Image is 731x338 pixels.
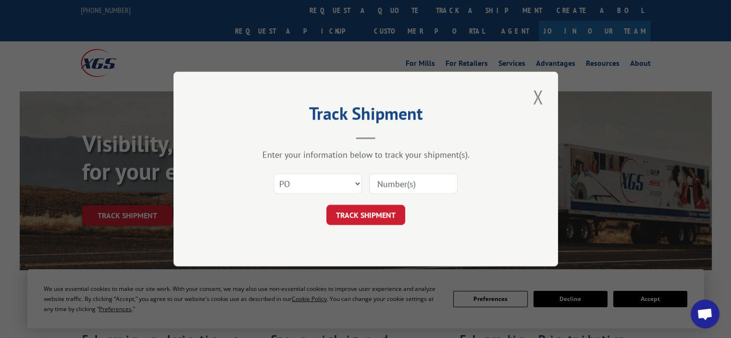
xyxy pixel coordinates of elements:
[326,205,405,225] button: TRACK SHIPMENT
[222,107,510,125] h2: Track Shipment
[369,174,458,194] input: Number(s)
[222,149,510,160] div: Enter your information below to track your shipment(s).
[691,300,719,328] a: Open chat
[530,84,546,110] button: Close modal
